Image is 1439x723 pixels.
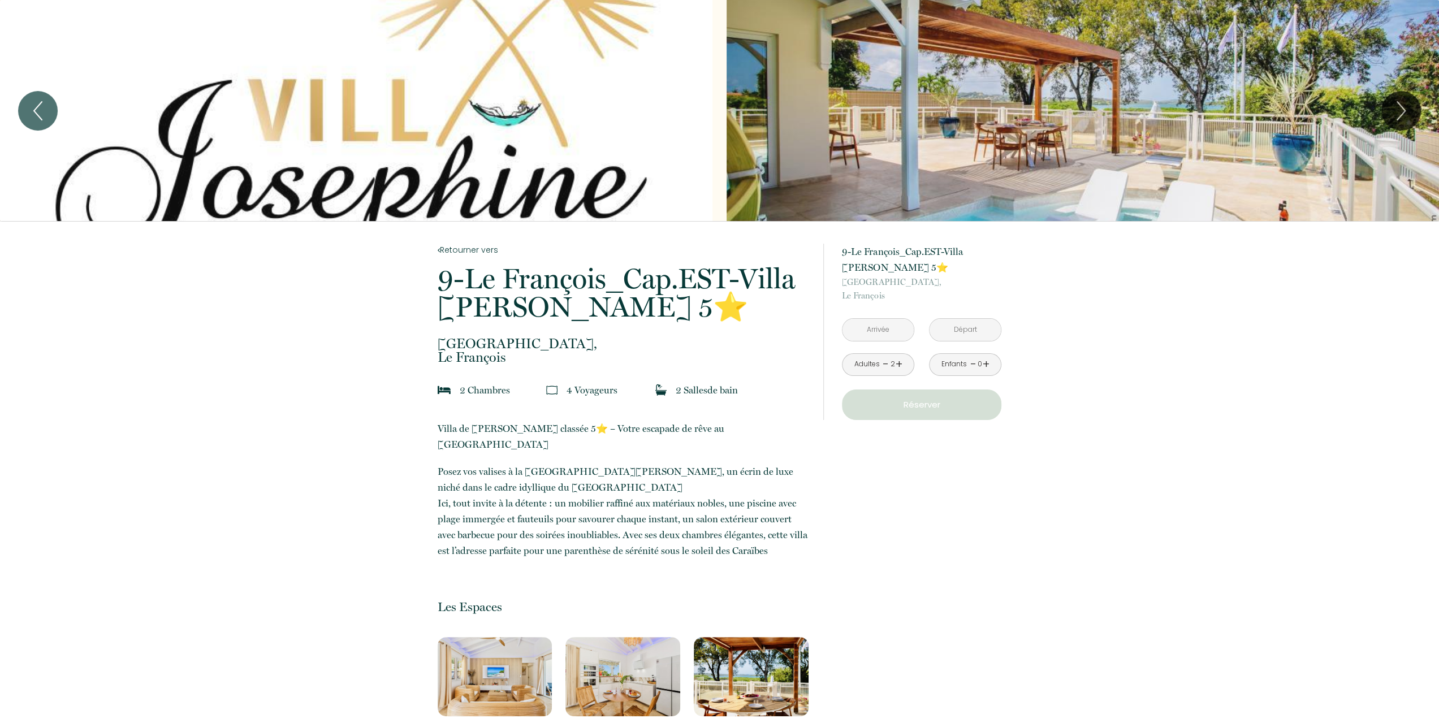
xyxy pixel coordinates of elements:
div: Adultes [854,359,879,370]
p: 9-Le François_Cap.EST-Villa [PERSON_NAME] 5⭐️ [438,265,809,321]
a: Retourner vers [438,244,809,256]
img: 17436324068874.jpg [694,637,809,716]
button: Réserver [842,389,1001,420]
img: 17436325550894.jpg [438,637,552,716]
p: Réserver [846,398,997,412]
p: 2 Salle de bain [676,382,738,398]
span: [GEOGRAPHIC_DATA], [842,275,1001,289]
div: 2 [890,359,896,370]
p: 2 Chambre [460,382,510,398]
p: Villa de [PERSON_NAME] classée 5⭐️ – Votre escapade de rêve au [GEOGRAPHIC_DATA] [438,421,809,452]
span: s [506,384,510,396]
a: - [883,356,889,373]
img: 17436325888673.jpg [565,637,680,716]
input: Arrivée [842,319,914,341]
img: guests [546,384,558,396]
input: Départ [930,319,1001,341]
span: s [613,384,617,396]
p: Le François [438,337,809,364]
button: Previous [18,91,58,131]
p: Posez vos valises à la [GEOGRAPHIC_DATA][PERSON_NAME], un écrin de luxe niché dans le cadre idyll... [438,464,809,559]
p: Le François [842,275,1001,302]
p: Les Espaces [438,599,809,614]
p: 4 Voyageur [567,382,617,398]
a: - [970,356,976,373]
span: s [703,384,707,396]
div: 0 [977,359,983,370]
span: [GEOGRAPHIC_DATA], [438,337,809,350]
a: + [896,356,902,373]
a: + [983,356,989,373]
div: Enfants [941,359,967,370]
p: 9-Le François_Cap.EST-Villa [PERSON_NAME] 5⭐️ [842,244,1001,275]
button: Next [1381,91,1421,131]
